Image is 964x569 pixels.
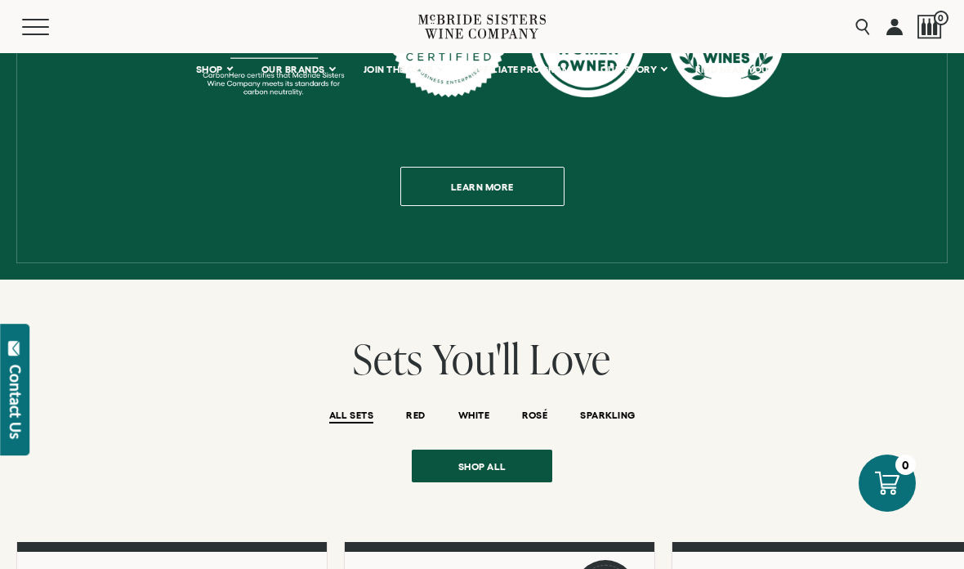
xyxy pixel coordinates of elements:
span: SHOP [196,64,224,75]
span: 0 [934,11,948,25]
button: ALL SETS [329,410,374,423]
span: Sets [353,330,423,387]
button: WHITE [458,410,489,423]
button: Mobile Menu Trigger [22,19,81,35]
div: Contact Us [7,365,24,439]
a: JOIN THE CLUB [353,53,453,86]
span: AFFILIATE PROGRAM [471,64,571,75]
button: SPARKLING [580,410,635,423]
a: OUR BRANDS [251,53,345,86]
span: Learn more [422,171,542,203]
a: Learn more [400,167,565,206]
a: FIND NEAR YOU [685,53,779,86]
a: AFFILIATE PROGRAM [461,53,582,86]
a: SHOP [185,53,243,86]
span: Shop all [430,450,535,482]
button: RED [406,410,425,423]
a: OUR STORY [590,53,677,86]
span: OUR BRANDS [261,64,325,75]
div: 0 [895,455,916,475]
span: FIND NEAR YOU [695,64,769,75]
span: OUR STORY [600,64,658,75]
span: JOIN THE CLUB [364,64,434,75]
a: Shop all [412,450,552,482]
button: ROSÉ [522,410,547,423]
span: Love [529,330,611,387]
span: You'll [432,330,520,387]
